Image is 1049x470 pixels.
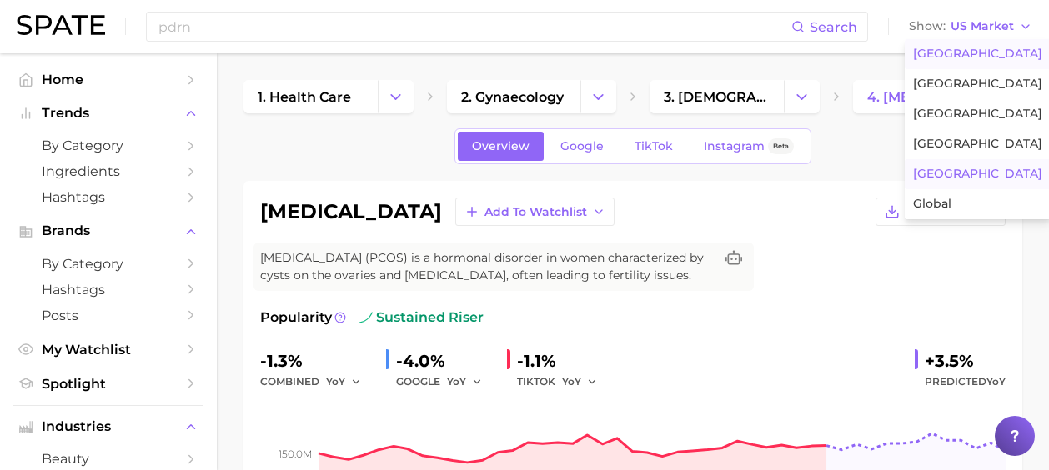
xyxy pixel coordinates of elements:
[925,372,1006,392] span: Predicted
[42,223,175,238] span: Brands
[42,106,175,121] span: Trends
[157,12,791,41] input: Search here for a brand, industry, or ingredient
[905,16,1036,37] button: ShowUS Market
[42,282,175,297] span: Hashtags
[447,372,483,392] button: YoY
[484,205,587,219] span: Add to Watchlist
[13,302,203,328] a: Posts
[260,249,714,284] span: [MEDICAL_DATA] (PCOS) is a hormonal disorder in women characterized by cysts on the ovaries and [...
[42,419,175,434] span: Industries
[13,371,203,397] a: Spotlight
[13,132,203,158] a: by Category
[784,80,820,113] button: Change Category
[17,15,105,35] img: SPATE
[458,132,544,161] a: Overview
[650,80,784,113] a: 3. [DEMOGRAPHIC_DATA] reproductive system concerns
[13,277,203,302] a: Hashtags
[13,184,203,210] a: Hashtags
[13,251,203,277] a: by Category
[260,202,442,222] h1: [MEDICAL_DATA]
[913,197,951,211] span: Global
[580,80,616,113] button: Change Category
[260,307,332,327] span: Popularity
[853,80,987,113] a: 4. [MEDICAL_DATA]
[13,101,203,126] button: Trends
[396,372,494,392] div: GOOGLE
[326,372,362,392] button: YoY
[913,107,1042,121] span: [GEOGRAPHIC_DATA]
[773,139,789,153] span: Beta
[42,189,175,205] span: Hashtags
[472,139,530,153] span: Overview
[42,256,175,272] span: by Category
[359,307,484,327] span: sustained riser
[909,22,946,31] span: Show
[396,347,494,374] div: -4.0%
[867,89,973,105] span: 4. [MEDICAL_DATA]
[260,372,373,392] div: combined
[913,167,1042,181] span: [GEOGRAPHIC_DATA]
[260,347,373,374] div: -1.3%
[913,137,1042,151] span: [GEOGRAPHIC_DATA]
[620,132,687,161] a: TikTok
[913,77,1042,91] span: [GEOGRAPHIC_DATA]
[951,22,1014,31] span: US Market
[664,89,770,105] span: 3. [DEMOGRAPHIC_DATA] reproductive system concerns
[704,139,765,153] span: Instagram
[690,132,808,161] a: InstagramBeta
[42,376,175,392] span: Spotlight
[42,137,175,153] span: by Category
[925,347,1006,374] div: +3.5%
[13,67,203,92] a: Home
[42,342,175,357] span: My Watchlist
[359,311,373,324] img: sustained riser
[447,80,581,113] a: 2. gynaecology
[913,47,1042,61] span: [GEOGRAPHIC_DATA]
[447,374,466,388] span: YoY
[876,197,1006,226] button: Export Data
[13,414,203,439] button: Industries
[42,72,175,87] span: Home
[326,374,345,388] span: YoY
[810,19,857,35] span: Search
[562,372,598,392] button: YoY
[546,132,618,161] a: Google
[13,218,203,243] button: Brands
[986,375,1006,387] span: YoY
[13,337,203,362] a: My Watchlist
[258,89,351,105] span: 1. health care
[517,347,609,374] div: -1.1%
[517,372,609,392] div: TIKTOK
[461,89,564,105] span: 2. gynaecology
[243,80,378,113] a: 1. health care
[562,374,581,388] span: YoY
[455,197,615,226] button: Add to Watchlist
[635,139,673,153] span: TikTok
[42,451,175,467] span: beauty
[42,307,175,323] span: Posts
[560,139,604,153] span: Google
[42,163,175,179] span: Ingredients
[378,80,414,113] button: Change Category
[13,158,203,184] a: Ingredients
